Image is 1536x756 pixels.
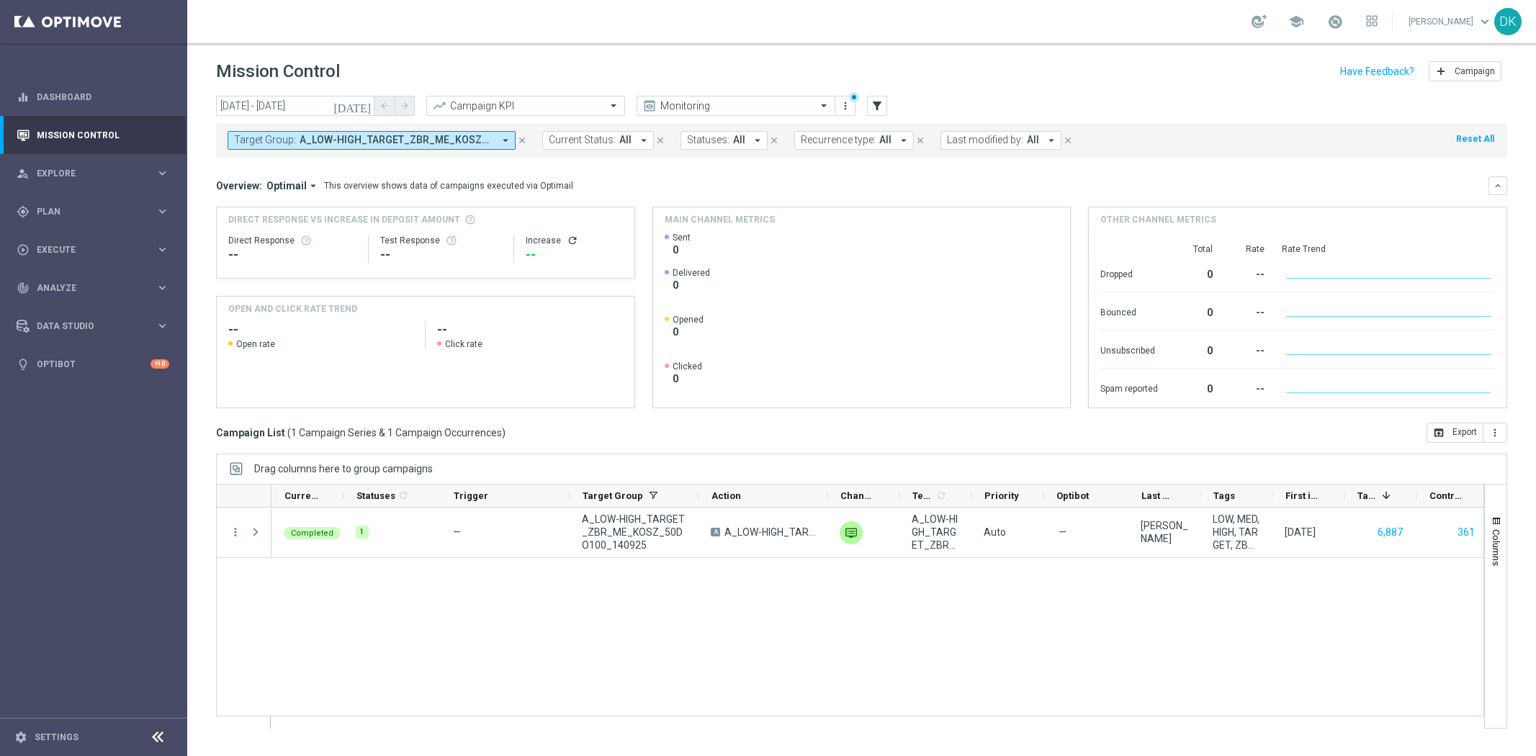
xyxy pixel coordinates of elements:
[16,320,170,332] div: Data Studio keyboard_arrow_right
[1175,376,1213,399] div: 0
[1141,519,1188,545] div: Dawid Kubek
[16,168,170,179] div: person_search Explore keyboard_arrow_right
[673,232,691,243] span: Sent
[37,345,151,383] a: Optibot
[1407,11,1494,32] a: [PERSON_NAME]keyboard_arrow_down
[254,463,433,474] div: Row Groups
[673,314,704,325] span: Opened
[711,490,741,501] span: Action
[14,731,27,744] i: settings
[379,101,390,111] i: arrow_back
[236,338,275,350] span: Open rate
[16,130,170,141] button: Mission Control
[156,243,169,256] i: keyboard_arrow_right
[17,345,169,383] div: Optibot
[516,132,529,148] button: close
[16,244,170,256] button: play_circle_outline Execute keyboard_arrow_right
[733,134,745,146] span: All
[549,134,616,146] span: Current Status:
[228,131,516,150] button: Target Group: A_LOW-HIGH_TARGET_ZBR_ME_KOSZ_50DO100_140925 arrow_drop_down
[229,526,242,539] button: more_vert
[35,733,78,742] a: Settings
[17,243,30,256] i: play_circle_outline
[724,526,815,539] span: A_LOW-HIGH_TARGET_ZBR_ME_KOSZ_50DO100_140925
[17,282,156,294] div: Analyze
[769,135,779,145] i: close
[1427,426,1507,438] multiple-options-button: Export to CSV
[426,96,625,116] ng-select: Campaign KPI
[254,463,433,474] span: Drag columns here to group campaigns
[228,321,413,338] h2: --
[156,319,169,333] i: keyboard_arrow_right
[1230,300,1265,323] div: --
[234,134,296,146] span: Target Group:
[17,205,156,218] div: Plan
[37,116,169,154] a: Mission Control
[838,97,853,114] button: more_vert
[300,134,493,146] span: A_LOW-HIGH_TARGET_ZBR_ME_KOSZ_50DO100_140925
[151,359,169,369] div: +10
[284,526,341,539] colored-tag: Completed
[37,322,156,330] span: Data Studio
[1285,490,1320,501] span: First in Range
[1213,490,1235,501] span: Tags
[940,131,1061,150] button: Last modified by: All arrow_drop_down
[1357,490,1376,501] span: Targeted Customers
[947,134,1023,146] span: Last modified by:
[1285,526,1316,539] div: 14 Sep 2025, Sunday
[1435,66,1447,77] i: add
[380,235,502,246] div: Test Response
[333,99,372,112] i: [DATE]
[711,528,720,536] span: A
[637,96,835,116] ng-select: Monitoring
[453,526,461,538] span: —
[849,92,859,102] div: There are unsaved changes
[502,426,506,439] span: )
[1141,490,1176,501] span: Last Modified By
[1282,243,1495,255] div: Rate Trend
[1230,376,1265,399] div: --
[37,78,169,116] a: Dashboard
[324,179,573,192] div: This overview shows data of campaigns executed via Optimail
[17,78,169,116] div: Dashboard
[517,135,527,145] i: close
[395,96,415,116] button: arrow_forward
[654,132,667,148] button: close
[912,513,959,552] span: A_LOW-HIGH_TARGET_ZBR_ME_KOSZ_50DO100_140925
[37,169,156,178] span: Explore
[432,99,446,113] i: trending_up
[284,490,319,501] span: Current Status
[673,361,702,372] span: Clicked
[673,325,704,338] span: 0
[37,246,156,254] span: Execute
[17,282,30,294] i: track_changes
[1100,376,1158,399] div: Spam reported
[356,526,369,539] div: 1
[291,528,333,538] span: Completed
[16,282,170,294] button: track_changes Analyze keyboard_arrow_right
[1455,131,1496,147] button: Reset All
[751,134,764,147] i: arrow_drop_down
[840,100,851,112] i: more_vert
[216,96,374,116] input: Select date range
[1100,261,1158,284] div: Dropped
[398,490,409,501] i: refresh
[794,131,914,150] button: Recurrence type: All arrow_drop_down
[17,167,156,180] div: Explore
[768,132,781,148] button: close
[1027,134,1039,146] span: All
[380,246,502,264] div: --
[567,235,578,246] button: refresh
[1175,243,1213,255] div: Total
[1213,513,1260,552] span: LOW, MED, HIGH, TARGET, ZBR, A
[1059,526,1066,539] span: —
[216,179,262,192] h3: Overview:
[1427,423,1483,443] button: open_in_browser Export
[17,116,169,154] div: Mission Control
[1230,338,1265,361] div: --
[291,426,502,439] span: 1 Campaign Series & 1 Campaign Occurrences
